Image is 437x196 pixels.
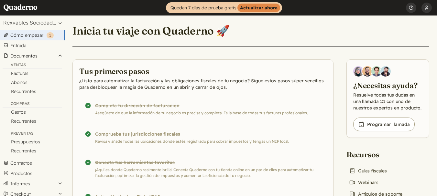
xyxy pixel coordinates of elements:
h2: Tus primeros pasos [79,66,327,76]
strong: Actualizar ahora [237,4,280,12]
p: Resuelve todas tus dudas en una llamada 1:1 con uno de nuestros expertos en producto. [353,92,422,111]
h1: Inicia tu viaje con Quaderno 🚀 [72,24,230,37]
div: Compras [3,101,62,108]
a: Webinars [346,178,381,187]
div: Ventas [3,62,62,69]
a: Guías fiscales [346,166,389,175]
a: Programar llamada [353,118,415,131]
img: Jairo Fumero, Account Executive at Quaderno [362,66,373,77]
img: Javier Rubio, DevRel at Quaderno [380,66,391,77]
a: Quedan 7 días de prueba gratisActualizar ahora [166,2,282,13]
h2: ¿Necesitas ayuda? [353,80,422,90]
p: ¿Listo para automatizar la facturación y las obligaciones fiscales de tu negocio? Sigue estos pas... [79,77,327,90]
img: Ivo Oltmans, Business Developer at Quaderno [371,66,382,77]
span: 1 [49,33,51,38]
h2: Recursos [346,150,407,160]
img: Diana Carrasco, Account Executive at Quaderno [353,66,364,77]
div: Preventas [3,131,62,137]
